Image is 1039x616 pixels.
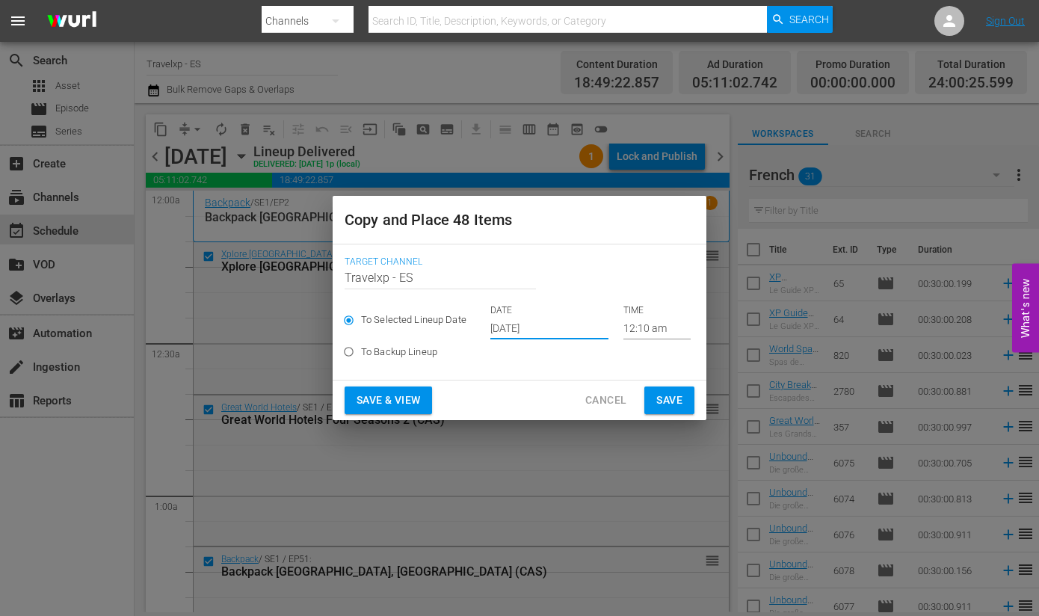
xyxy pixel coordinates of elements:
p: TIME [623,304,691,317]
span: Save & View [357,391,420,410]
button: Open Feedback Widget [1012,264,1039,353]
h2: Copy and Place 48 Items [345,208,694,232]
span: Search [789,6,829,33]
p: DATE [490,304,608,317]
span: Save [656,391,682,410]
a: Sign Out [986,15,1025,27]
img: ans4CAIJ8jUAAAAAAAAAAAAAAAAAAAAAAAAgQb4GAAAAAAAAAAAAAAAAAAAAAAAAJMjXAAAAAAAAAAAAAAAAAAAAAAAAgAT5G... [36,4,108,39]
button: Cancel [573,386,638,414]
span: menu [9,12,27,30]
span: Target Channel [345,256,687,268]
span: Cancel [585,391,626,410]
button: Save [644,386,694,414]
span: To Backup Lineup [361,345,437,360]
button: Save & View [345,386,432,414]
span: To Selected Lineup Date [361,312,466,327]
